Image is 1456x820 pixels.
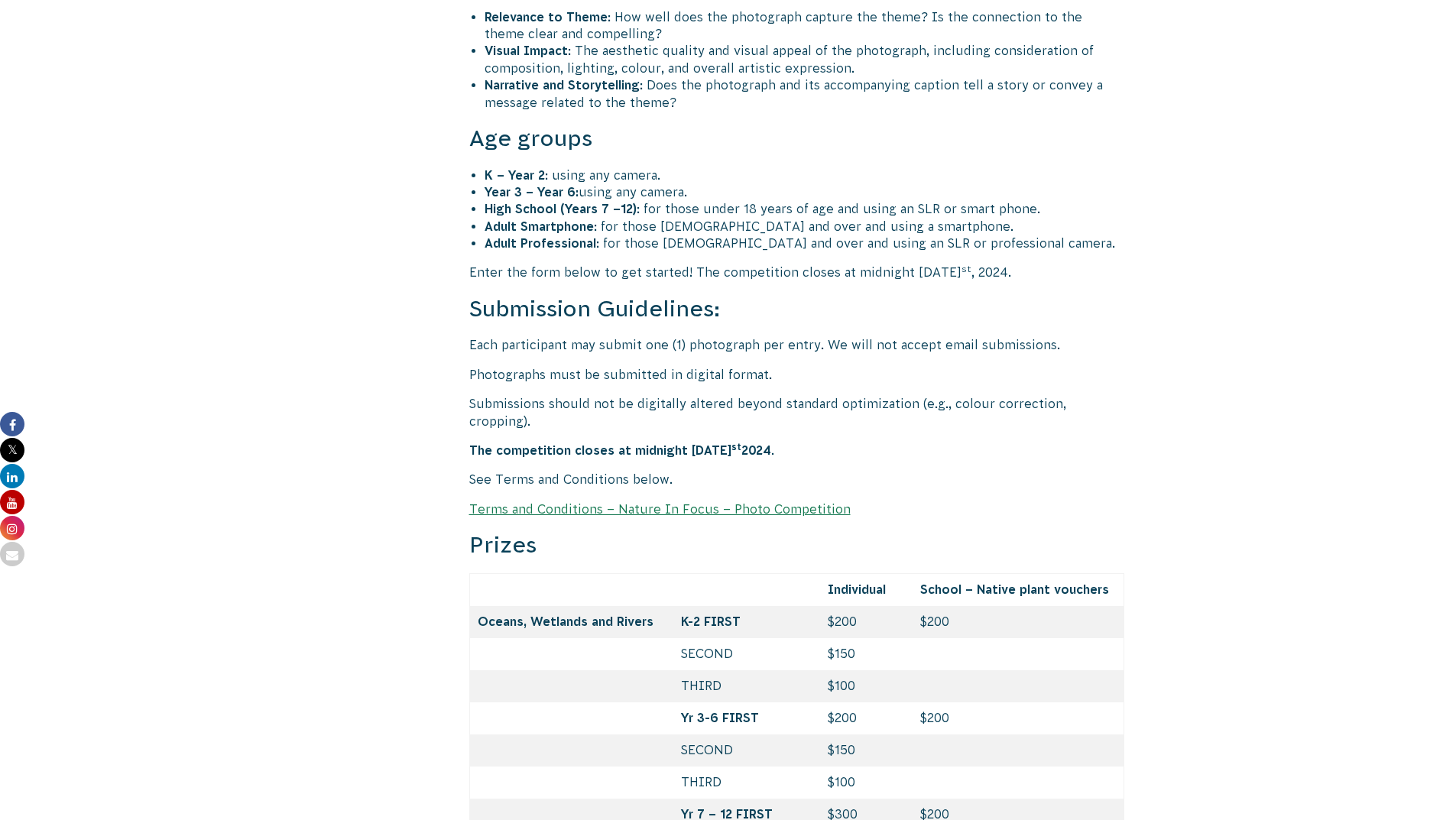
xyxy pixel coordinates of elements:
[920,582,1109,596] strong: School – Native plant vouchers
[913,606,1124,638] td: $200
[485,10,608,24] strong: Relevance to Theme
[469,443,771,457] strong: The competition closes at midnight [DATE] 2024
[961,264,971,274] sup: st
[731,442,741,452] sup: st
[485,236,596,250] strong: Adult Professional
[820,638,913,670] td: $150
[485,183,1125,200] li: using any camera.
[469,471,1125,488] p: See Terms and Conditions below.
[469,395,1125,429] p: Submissions should not be digitally altered beyond standard optimization (e.g., colour correction...
[681,711,759,724] strong: Yr 3-6 FIRST
[485,78,640,92] strong: Narrative and Storytelling
[469,530,1125,561] h3: Prizes
[820,670,913,702] td: $100
[485,8,1125,43] li: : How well does the photograph capture the theme? Is the connection to the theme clear and compel...
[485,42,1125,76] li: : The aesthetic quality and visual appeal of the photograph, including consideration of compositi...
[673,767,820,799] td: THIRD
[820,767,913,799] td: $100
[913,702,1124,734] td: $200
[485,167,1125,183] li: : using any camera.
[485,202,637,216] strong: High School (Years 7 –12)
[673,670,820,702] td: THIRD
[828,582,886,596] strong: Individual
[820,606,913,638] td: $200
[485,44,568,57] strong: Visual Impact
[485,76,1125,111] li: : Does the photograph and its accompanying caption tell a story or convey a message related to th...
[820,702,913,734] td: $200
[673,638,820,670] td: SECOND
[469,264,1125,280] p: Enter the form below to get started! The competition closes at midnight [DATE] , 2024.
[485,200,1125,217] li: : for those under 18 years of age and using an SLR or smart phone.
[485,235,1125,251] li: : for those [DEMOGRAPHIC_DATA] and over and using an SLR or professional camera.
[681,614,741,628] strong: K-2 FIRST
[485,219,594,233] strong: Adult Smartphone
[469,502,851,516] a: Terms and Conditions – Nature In Focus – Photo Competition
[485,168,545,182] strong: K – Year 2
[469,123,1125,154] h3: Age groups
[478,614,653,628] strong: Oceans, Wetlands and Rivers
[485,218,1125,235] li: : for those [DEMOGRAPHIC_DATA] and over and using a smartphone.
[673,734,820,767] td: SECOND
[485,185,579,199] strong: Year 3 – Year 6:
[469,366,1125,383] p: Photographs must be submitted in digital format.
[469,293,1125,325] h3: Submission Guidelines:
[469,442,1125,459] p: .
[469,336,1125,353] p: Each participant may submit one (1) photograph per entry. We will not accept email submissions.
[820,734,913,767] td: $150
